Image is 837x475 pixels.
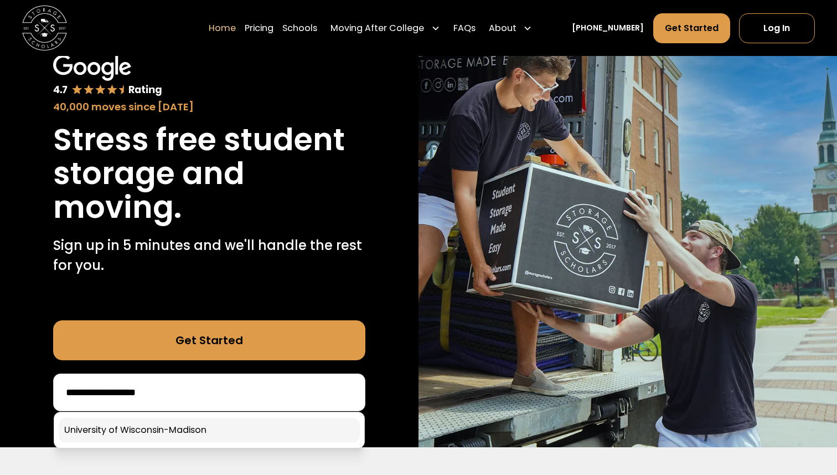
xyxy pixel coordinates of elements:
[53,99,365,114] div: 40,000 moves since [DATE]
[53,55,162,96] img: Google 4.7 star rating
[572,22,644,34] a: [PHONE_NUMBER]
[739,13,815,43] a: Log In
[653,13,730,43] a: Get Started
[484,12,536,43] div: About
[245,12,273,43] a: Pricing
[282,12,317,43] a: Schools
[209,12,236,43] a: Home
[53,320,365,360] a: Get Started
[453,12,476,43] a: FAQs
[53,123,365,224] h1: Stress free student storage and moving.
[53,236,365,275] p: Sign up in 5 minutes and we'll handle the rest for you.
[418,19,837,447] img: Storage Scholars makes moving and storage easy.
[330,21,424,34] div: Moving After College
[326,12,444,43] div: Moving After College
[489,21,516,34] div: About
[22,6,67,50] img: Storage Scholars main logo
